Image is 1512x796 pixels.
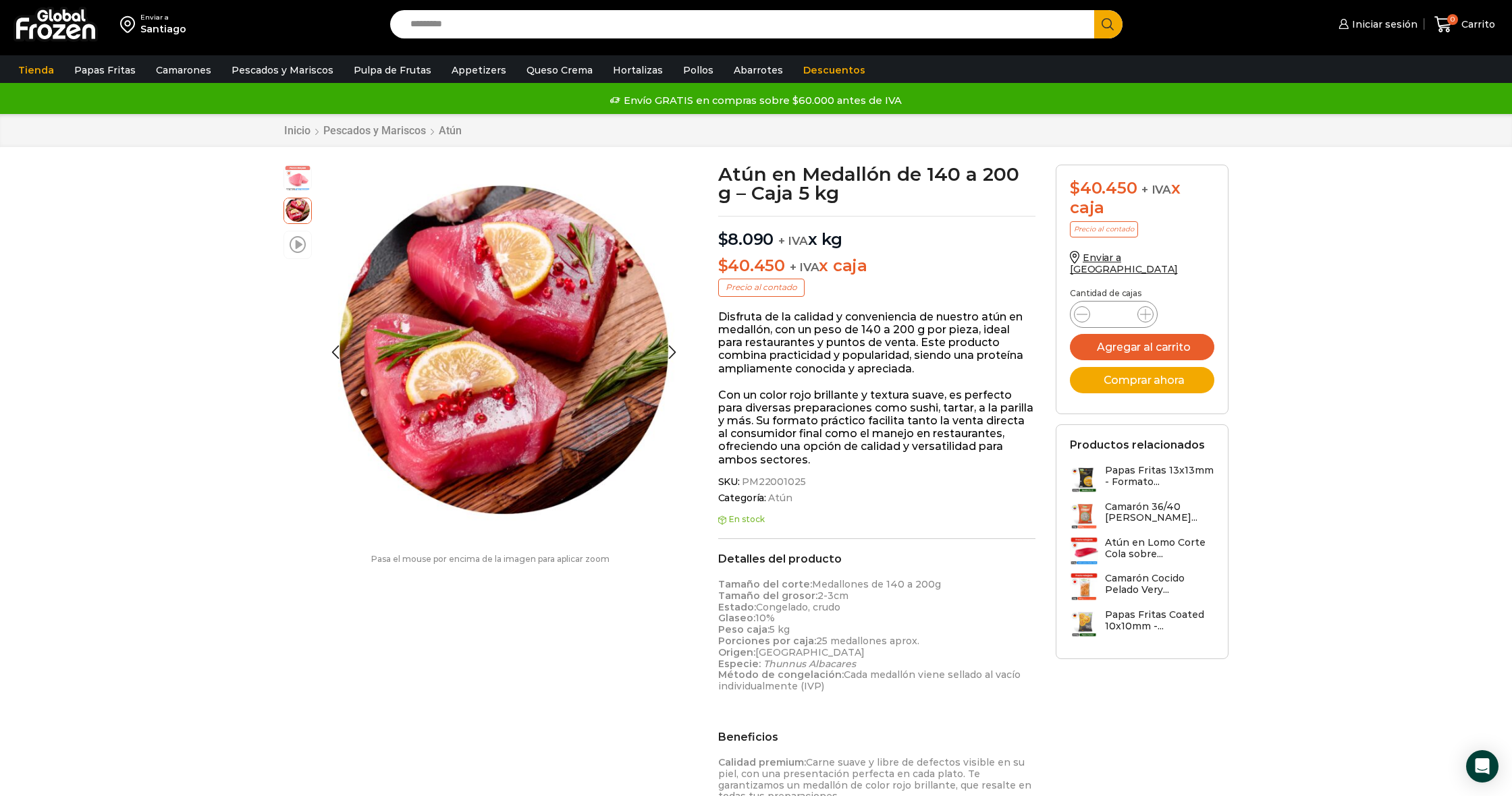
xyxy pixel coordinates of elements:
a: Enviar a [GEOGRAPHIC_DATA] [1070,252,1178,275]
span: atun medallon [284,165,311,192]
h3: Papas Fritas Coated 10x10mm -... [1105,609,1214,632]
p: Disfruta de la calidad y conveniencia de nuestro atún en medallón, con un peso de 140 a 200 g por... [718,310,1036,375]
span: + IVA [790,260,819,274]
bdi: 8.090 [718,229,774,249]
span: $ [718,256,728,275]
h1: Atún en Medallón de 140 a 200 g – Caja 5 kg [718,165,1036,202]
p: Con un color rojo brillante y textura suave, es perfecto para diversas preparaciones como sushi, ... [718,389,1036,466]
button: Search button [1094,10,1123,38]
button: Comprar ahora [1070,367,1214,393]
div: Enviar a [140,13,186,22]
a: Papas Fritas [67,57,142,83]
strong: Tamaño del grosor: [718,590,817,602]
strong: Calidad premium: [718,756,806,768]
p: Medallones de 140 a 200g 2-3cm Congelado, crudo 10% 5 kg 25 medallones aprox. [GEOGRAPHIC_DATA] C... [718,579,1036,692]
span: + IVA [1141,183,1171,196]
a: Papas Fritas Coated 10x10mm -... [1070,609,1214,638]
p: x kg [718,216,1036,250]
a: Descuentos [796,57,872,83]
div: x caja [1070,179,1214,218]
a: Camarón Cocido Pelado Very... [1070,573,1214,602]
p: Pasa el mouse por encima de la imagen para aplicar zoom [283,555,698,564]
span: $ [718,229,728,249]
input: Product quantity [1101,305,1127,324]
a: Atún [438,124,462,137]
span: Carrito [1458,18,1495,31]
h3: Camarón Cocido Pelado Very... [1105,573,1214,596]
p: En stock [718,515,1036,524]
span: $ [1070,178,1080,198]
h3: Camarón 36/40 [PERSON_NAME]... [1105,501,1214,524]
strong: Estado: [718,601,756,613]
a: Atún en Lomo Corte Cola sobre... [1070,537,1214,566]
strong: Método de congelación: [718,669,844,681]
strong: Porciones por caja: [718,635,816,647]
em: Thunnus Albacares [763,658,856,670]
span: foto plato atun [284,196,311,223]
a: 0 Carrito [1431,9,1498,40]
a: Atún [766,492,792,504]
p: Cantidad de cajas [1070,289,1214,298]
a: Pescados y Mariscos [225,57,340,83]
a: Queso Crema [520,57,599,83]
button: Agregar al carrito [1070,334,1214,360]
strong: Glaseo: [718,612,755,624]
div: Open Intercom Messenger [1466,750,1498,783]
bdi: 40.450 [1070,178,1137,198]
strong: Especie: [718,658,761,670]
strong: Peso caja: [718,623,769,635]
nav: Breadcrumb [283,124,462,137]
a: Inicio [283,124,311,137]
a: Hortalizas [606,57,670,83]
p: Precio al contado [718,279,805,296]
a: Tienda [11,57,61,83]
strong: Tamaño del corte: [718,578,812,590]
bdi: 40.450 [718,256,785,275]
a: Abarrotes [727,57,790,83]
h2: Beneficios [718,731,1036,743]
h3: Papas Fritas 13x13mm - Formato... [1105,465,1214,488]
a: Papas Fritas 13x13mm - Formato... [1070,465,1214,494]
p: x caja [718,256,1036,276]
a: Camarones [149,57,218,83]
span: 0 [1447,14,1458,25]
span: PM22001025 [740,476,806,488]
div: Santiago [140,22,186,36]
a: Iniciar sesión [1335,11,1417,38]
span: SKU: [718,476,1036,488]
span: Categoría: [718,492,1036,504]
a: Pollos [676,57,720,83]
span: + IVA [778,234,808,248]
p: Precio al contado [1070,221,1138,237]
strong: Origen: [718,646,755,658]
a: Pulpa de Frutas [347,57,438,83]
span: Iniciar sesión [1349,18,1417,31]
h2: Productos relacionados [1070,438,1205,451]
a: Camarón 36/40 [PERSON_NAME]... [1070,501,1214,530]
a: Pescados y Mariscos [323,124,427,137]
img: address-field-icon.svg [120,13,140,36]
a: Appetizers [445,57,513,83]
h3: Atún en Lomo Corte Cola sobre... [1105,537,1214,560]
h2: Detalles del producto [718,552,1036,565]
